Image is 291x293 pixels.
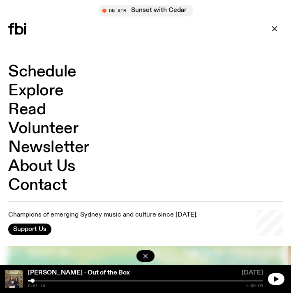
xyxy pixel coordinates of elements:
a: [PERSON_NAME] - Out of the Box [28,270,130,276]
span: Support Us [13,226,46,233]
a: Schedule [8,64,76,80]
a: Volunteer [8,121,78,136]
p: Champions of emerging Sydney music and culture since [DATE]. [8,211,198,219]
span: 1:00:00 [246,284,263,288]
button: Support Us [8,224,51,235]
span: 0:01:10 [28,284,45,288]
button: On AirSunset with Cedar [98,5,193,16]
span: [DATE] [242,270,263,278]
a: Contact [8,178,67,193]
a: Newsletter [8,140,89,155]
a: Read [8,102,46,118]
img: Kate wearing a purple cat jumper and Sophie in all black stand in the music library and smile to ... [5,270,23,288]
a: About Us [8,159,76,174]
a: Explore [8,83,63,99]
